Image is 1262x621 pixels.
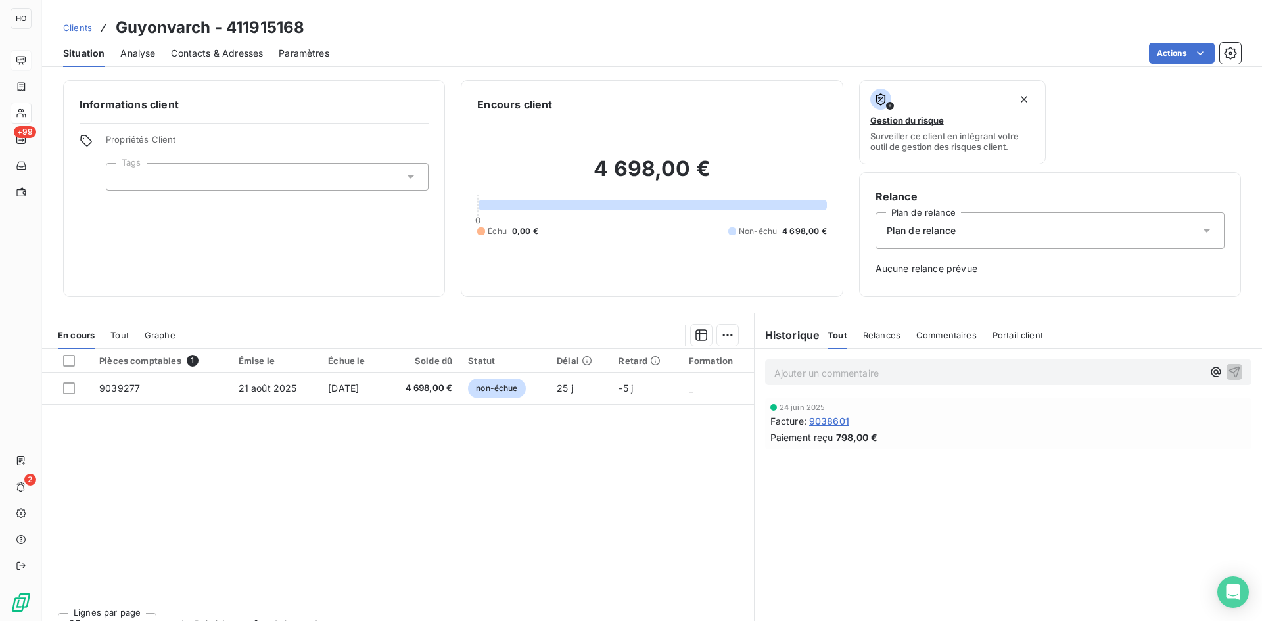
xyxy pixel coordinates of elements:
[870,131,1035,152] span: Surveiller ce client en intégrant votre outil de gestion des risques client.
[106,134,429,152] span: Propriétés Client
[477,156,826,195] h2: 4 698,00 €
[279,47,329,60] span: Paramètres
[80,97,429,112] h6: Informations client
[11,8,32,29] div: HO
[870,115,944,126] span: Gestion du risque
[117,171,128,183] input: Ajouter une valeur
[1217,576,1249,608] div: Open Intercom Messenger
[477,97,552,112] h6: Encours client
[468,379,525,398] span: non-échue
[755,327,820,343] h6: Historique
[863,330,900,340] span: Relances
[876,262,1225,275] span: Aucune relance prévue
[619,382,633,394] span: -5 j
[993,330,1043,340] span: Portail client
[836,430,877,444] span: 798,00 €
[916,330,977,340] span: Commentaires
[11,592,32,613] img: Logo LeanPay
[14,126,36,138] span: +99
[392,382,453,395] span: 4 698,00 €
[488,225,507,237] span: Échu
[876,189,1225,204] h6: Relance
[116,16,304,39] h3: Guyonvarch - 411915168
[770,414,806,428] span: Facture :
[770,430,833,444] span: Paiement reçu
[239,382,297,394] span: 21 août 2025
[24,474,36,486] span: 2
[557,356,603,366] div: Délai
[859,80,1046,164] button: Gestion du risqueSurveiller ce client en intégrant votre outil de gestion des risques client.
[780,403,826,411] span: 24 juin 2025
[828,330,847,340] span: Tout
[512,225,538,237] span: 0,00 €
[809,414,849,428] span: 9038601
[782,225,827,237] span: 4 698,00 €
[63,22,92,33] span: Clients
[99,382,140,394] span: 9039277
[328,382,359,394] span: [DATE]
[187,355,199,367] span: 1
[63,47,105,60] span: Situation
[619,356,673,366] div: Retard
[475,215,480,225] span: 0
[328,356,376,366] div: Échue le
[110,330,129,340] span: Tout
[145,330,175,340] span: Graphe
[689,382,693,394] span: _
[171,47,263,60] span: Contacts & Adresses
[58,330,95,340] span: En cours
[120,47,155,60] span: Analyse
[739,225,777,237] span: Non-échu
[887,224,956,237] span: Plan de relance
[239,356,313,366] div: Émise le
[1149,43,1215,64] button: Actions
[689,356,746,366] div: Formation
[468,356,541,366] div: Statut
[99,355,223,367] div: Pièces comptables
[63,21,92,34] a: Clients
[392,356,453,366] div: Solde dû
[557,382,573,394] span: 25 j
